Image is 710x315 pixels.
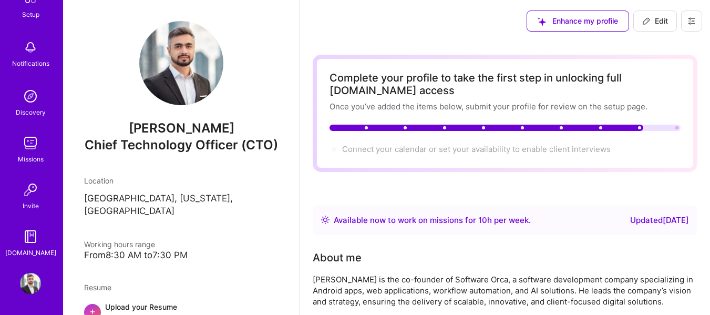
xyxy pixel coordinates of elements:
img: User Avatar [139,21,223,105]
div: Missions [18,154,44,165]
img: User Avatar [20,273,41,294]
span: Resume [84,283,111,292]
span: 10 [478,215,487,225]
div: Discovery [16,107,46,118]
img: teamwork [20,133,41,154]
p: [GEOGRAPHIC_DATA], [US_STATE], [GEOGRAPHIC_DATA] [84,192,279,218]
div: Complete your profile to take the first step in unlocking full [DOMAIN_NAME] access [330,72,681,97]
span: [PERSON_NAME] [84,120,279,136]
button: Enhance my profile [527,11,629,32]
img: Invite [20,179,41,200]
a: User Avatar [17,273,44,294]
div: Updated [DATE] [630,214,689,227]
img: guide book [20,226,41,247]
span: Connect your calendar or set your availability to enable client interviews [342,144,611,154]
span: Chief Technology Officer (CTO) [85,137,278,153]
span: Edit [642,16,668,26]
div: Once you’ve added the items below, submit your profile for review on the setup page. [330,101,681,112]
span: Enhance my profile [538,16,618,26]
div: Invite [23,200,39,211]
div: [PERSON_NAME] is the co-founder of Software Orca, a software development company specializing in ... [313,274,697,307]
img: bell [20,37,41,58]
i: icon SuggestedTeams [538,17,546,26]
div: Notifications [12,58,49,69]
span: Working hours range [84,240,155,249]
div: [DOMAIN_NAME] [5,247,56,258]
div: Available now to work on missions for h per week . [334,214,531,227]
button: Edit [633,11,677,32]
img: Availability [321,216,330,224]
div: Setup [22,9,39,20]
img: discovery [20,86,41,107]
div: About me [313,250,362,266]
div: From 8:30 AM to 7:30 PM [84,250,279,261]
div: Location [84,175,279,186]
